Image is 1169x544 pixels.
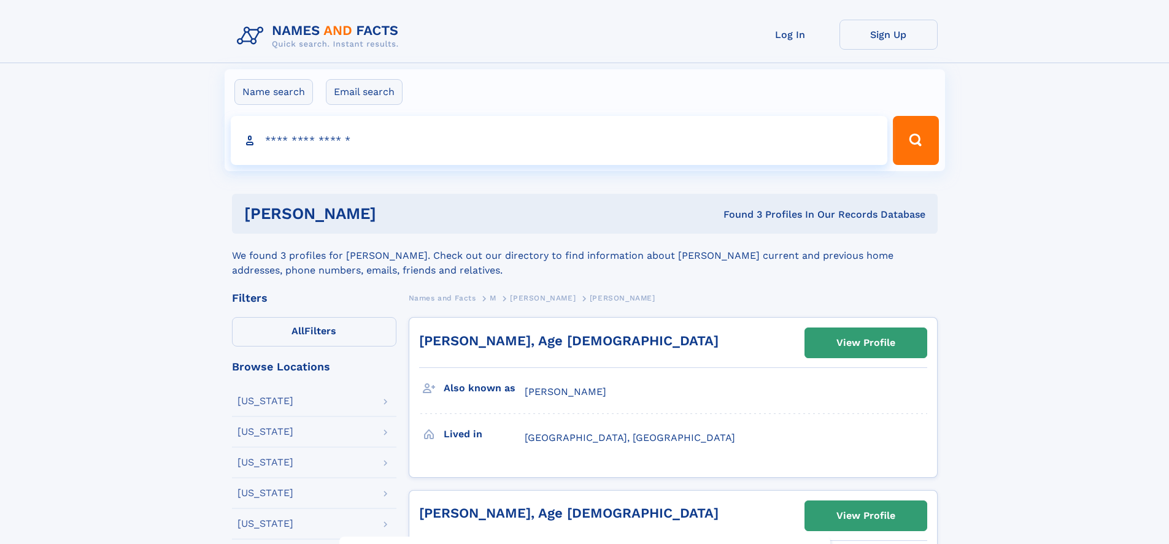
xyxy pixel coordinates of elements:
[490,290,496,305] a: M
[244,206,550,221] h1: [PERSON_NAME]
[893,116,938,165] button: Search Button
[836,502,895,530] div: View Profile
[291,325,304,337] span: All
[836,329,895,357] div: View Profile
[419,333,719,348] a: [PERSON_NAME], Age [DEMOGRAPHIC_DATA]
[237,519,293,529] div: [US_STATE]
[510,290,576,305] a: [PERSON_NAME]
[326,79,403,105] label: Email search
[490,294,496,302] span: M
[525,432,735,443] span: [GEOGRAPHIC_DATA], [GEOGRAPHIC_DATA]
[237,427,293,437] div: [US_STATE]
[232,317,396,347] label: Filters
[409,290,476,305] a: Names and Facts
[232,293,396,304] div: Filters
[232,20,409,53] img: Logo Names and Facts
[231,116,888,165] input: search input
[510,294,576,302] span: [PERSON_NAME]
[805,328,927,358] a: View Profile
[237,488,293,498] div: [US_STATE]
[839,20,938,50] a: Sign Up
[525,386,606,397] span: [PERSON_NAME]
[444,424,525,445] h3: Lived in
[237,396,293,406] div: [US_STATE]
[805,501,927,531] a: View Profile
[419,505,719,521] a: [PERSON_NAME], Age [DEMOGRAPHIC_DATA]
[550,208,925,221] div: Found 3 Profiles In Our Records Database
[237,458,293,467] div: [US_STATE]
[444,378,525,399] h3: Also known as
[741,20,839,50] a: Log In
[234,79,313,105] label: Name search
[232,234,938,278] div: We found 3 profiles for [PERSON_NAME]. Check out our directory to find information about [PERSON_...
[590,294,655,302] span: [PERSON_NAME]
[232,361,396,372] div: Browse Locations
